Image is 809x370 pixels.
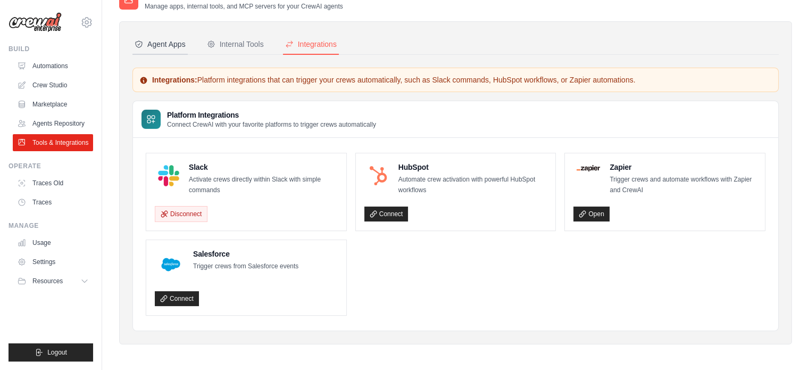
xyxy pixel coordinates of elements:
[13,234,93,251] a: Usage
[368,165,389,186] img: HubSpot Logo
[189,162,338,172] h4: Slack
[13,194,93,211] a: Traces
[155,206,207,222] button: Disconnect
[145,2,343,11] p: Manage apps, internal tools, and MCP servers for your CrewAI agents
[13,273,93,290] button: Resources
[135,39,186,50] div: Agent Apps
[13,96,93,113] a: Marketplace
[13,134,93,151] a: Tools & Integrations
[193,261,298,272] p: Trigger crews from Salesforce events
[13,57,93,75] a: Automations
[139,75,772,85] p: Platform integrations that can trigger your crews automatically, such as Slack commands, HubSpot ...
[155,291,199,306] a: Connect
[13,175,93,192] a: Traces Old
[398,175,547,195] p: Automate crew activation with powerful HubSpot workflows
[285,39,337,50] div: Integrations
[205,35,266,55] button: Internal Tools
[167,110,376,120] h3: Platform Integrations
[189,175,338,195] p: Activate crews directly within Slack with simple commands
[9,343,93,361] button: Logout
[158,165,179,186] img: Slack Logo
[9,221,93,230] div: Manage
[398,162,547,172] h4: HubSpot
[47,348,67,357] span: Logout
[9,162,93,170] div: Operate
[13,115,93,132] a: Agents Repository
[13,253,93,270] a: Settings
[610,162,756,172] h4: Zapier
[9,12,62,32] img: Logo
[158,252,184,277] img: Salesforce Logo
[207,39,264,50] div: Internal Tools
[32,277,63,285] span: Resources
[167,120,376,129] p: Connect CrewAI with your favorite platforms to trigger crews automatically
[13,77,93,94] a: Crew Studio
[573,207,609,221] a: Open
[9,45,93,53] div: Build
[132,35,188,55] button: Agent Apps
[283,35,339,55] button: Integrations
[577,165,600,171] img: Zapier Logo
[610,175,756,195] p: Trigger crews and automate workflows with Zapier and CrewAI
[152,76,197,84] strong: Integrations:
[193,249,298,259] h4: Salesforce
[364,207,408,221] a: Connect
